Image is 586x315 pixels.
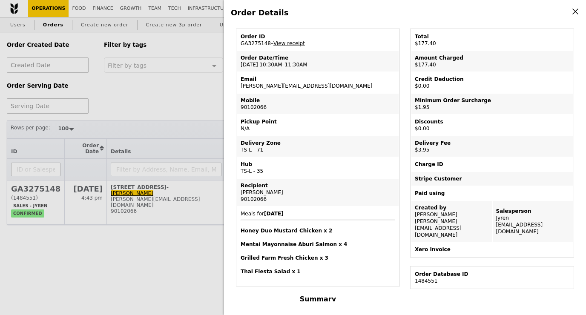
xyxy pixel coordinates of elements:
td: 1484551 [411,267,573,288]
h4: Grilled Farm Fresh Chicken x 3 [241,255,395,261]
div: Pickup Point [241,118,395,125]
div: Total [415,33,569,40]
div: Discounts [415,118,569,125]
div: 90102066 [241,196,395,203]
td: N/A [237,115,399,135]
div: Order Database ID [415,271,569,278]
span: Order Details [231,8,288,17]
div: Email [241,76,395,83]
h4: Thai Fiesta Salad x 1 [241,268,395,275]
div: Order Date/Time [241,54,395,61]
div: Stripe Customer [415,175,569,182]
td: Jyren [EMAIL_ADDRESS][DOMAIN_NAME] [493,201,573,242]
div: Paid using [415,190,569,197]
div: Xero Invoice [415,246,569,253]
div: Created by [415,204,488,211]
div: [PERSON_NAME] [241,189,395,196]
td: $0.00 [411,72,573,93]
h4: Honey Duo Mustard Chicken x 2 [241,227,395,234]
td: 90102066 [237,94,399,114]
div: Order ID [241,33,395,40]
td: [DATE] 10:30AM–11:30AM [237,51,399,72]
div: Credit Deduction [415,76,569,83]
span: – [271,40,273,46]
div: Recipient [241,182,395,189]
div: Mobile [241,97,395,104]
div: Delivery Zone [241,140,395,146]
span: Meals for [241,211,395,275]
h4: Mentai Mayonnaise Aburi Salmon x 4 [241,241,395,248]
div: Amount Charged [415,54,569,61]
div: Minimum Order Surcharge [415,97,569,104]
td: TS-L - 71 [237,136,399,157]
div: Salesperson [496,208,570,215]
td: $1.95 [411,94,573,114]
td: [PERSON_NAME][EMAIL_ADDRESS][DOMAIN_NAME] [237,72,399,93]
td: $177.40 [411,51,573,72]
a: View receipt [273,40,305,46]
div: Hub [241,161,395,168]
td: $0.00 [411,115,573,135]
div: Charge ID [415,161,569,168]
b: [DATE] [264,211,284,217]
td: GA3275148 [237,30,399,50]
td: TS-L - 35 [237,157,399,178]
td: [PERSON_NAME] [PERSON_NAME][EMAIL_ADDRESS][DOMAIN_NAME] [411,201,492,242]
h4: Summary [236,295,400,303]
td: $3.95 [411,136,573,157]
td: $177.40 [411,30,573,50]
div: Delivery Fee [415,140,569,146]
